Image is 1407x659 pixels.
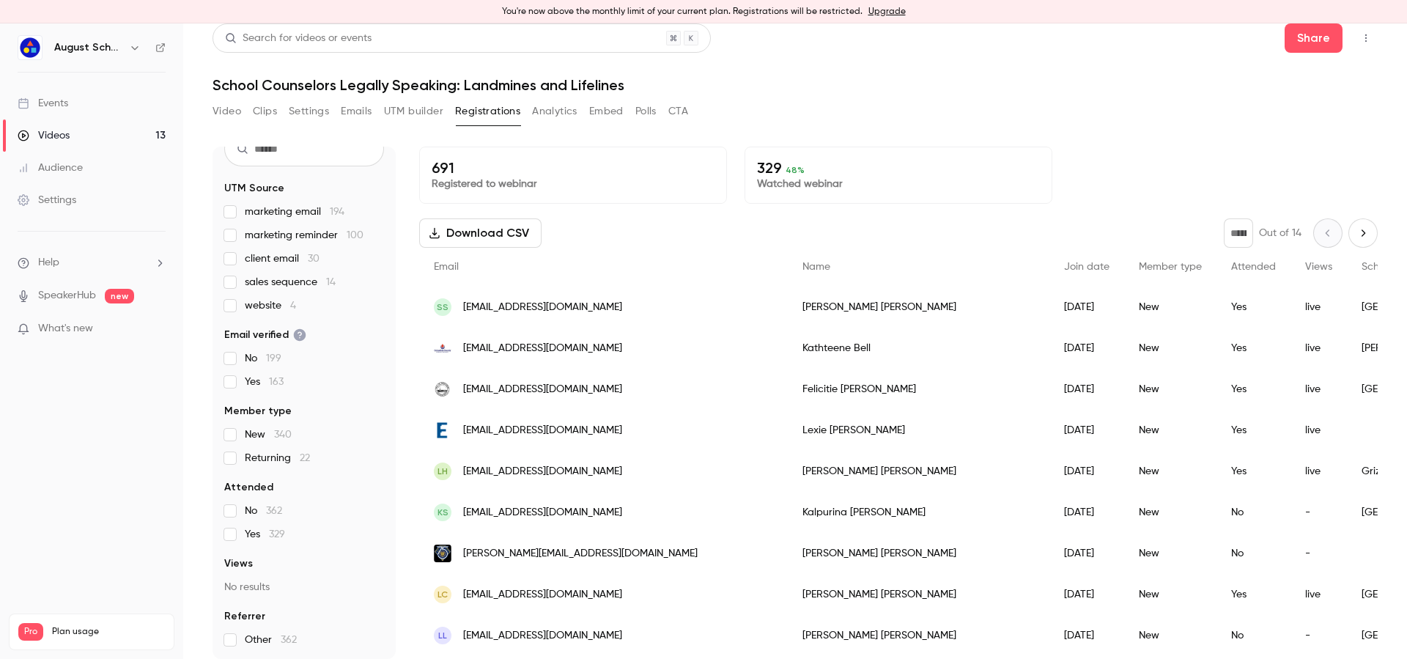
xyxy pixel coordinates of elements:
div: [PERSON_NAME] [PERSON_NAME] [788,615,1049,656]
span: Views [224,556,253,571]
span: Join date [1064,262,1109,272]
div: New [1124,574,1216,615]
div: live [1290,451,1347,492]
button: Top Bar Actions [1354,26,1378,50]
div: New [1124,615,1216,656]
span: Member type [1139,262,1202,272]
button: UTM builder [384,100,443,123]
a: SpeakerHub [38,288,96,303]
div: [DATE] [1049,615,1124,656]
span: 163 [269,377,284,387]
div: [DATE] [1049,369,1124,410]
span: Other [245,633,297,647]
span: Pro [18,623,43,641]
span: [EMAIL_ADDRESS][DOMAIN_NAME] [463,341,622,356]
p: Watched webinar [757,177,1040,191]
span: LL [438,629,447,642]
div: Yes [1216,369,1290,410]
div: [DATE] [1049,328,1124,369]
img: ccboe.net [434,339,451,357]
div: [PERSON_NAME] [PERSON_NAME] [788,451,1049,492]
span: 362 [281,635,297,645]
div: Events [18,96,68,111]
div: live [1290,574,1347,615]
span: client email [245,251,320,266]
span: [EMAIL_ADDRESS][DOMAIN_NAME] [463,300,622,315]
span: What's new [38,321,93,336]
span: LH [437,465,448,478]
button: Settings [289,100,329,123]
button: Emails [341,100,372,123]
span: Email [434,262,459,272]
li: help-dropdown-opener [18,255,166,270]
span: 30 [308,254,320,264]
h6: August Schools [54,40,123,55]
div: - [1290,492,1347,533]
div: No [1216,533,1290,574]
span: Returning [245,451,310,465]
div: Yes [1216,410,1290,451]
span: [EMAIL_ADDRESS][DOMAIN_NAME] [463,628,622,644]
span: [EMAIL_ADDRESS][DOMAIN_NAME] [463,423,622,438]
span: SS [437,301,448,314]
span: Help [38,255,59,270]
div: Yes [1216,287,1290,328]
button: Share [1285,23,1343,53]
div: New [1124,328,1216,369]
div: New [1124,369,1216,410]
div: [DATE] [1049,533,1124,574]
div: Kalpurina [PERSON_NAME] [788,492,1049,533]
div: Yes [1216,328,1290,369]
p: Registered to webinar [432,177,714,191]
span: 362 [266,506,282,516]
span: KS [437,506,448,519]
span: UTM Source [224,181,284,196]
button: CTA [668,100,688,123]
a: Upgrade [868,6,906,18]
div: Yes [1216,451,1290,492]
span: 199 [266,353,281,364]
div: - [1290,615,1347,656]
span: No [245,504,282,518]
span: LC [437,588,448,601]
div: live [1290,410,1347,451]
div: [PERSON_NAME] [PERSON_NAME] [788,287,1049,328]
div: live [1290,369,1347,410]
span: Referrer [224,609,265,624]
div: Kathteene Bell [788,328,1049,369]
span: Email verified [224,328,306,342]
div: - [1290,533,1347,574]
div: [PERSON_NAME] [PERSON_NAME] [788,574,1049,615]
div: [DATE] [1049,410,1124,451]
span: 194 [330,207,344,217]
span: 48 % [786,165,805,175]
button: Analytics [532,100,577,123]
span: Views [1305,262,1332,272]
div: Felicitie [PERSON_NAME] [788,369,1049,410]
span: No [245,351,281,366]
p: 329 [757,159,1040,177]
div: live [1290,328,1347,369]
div: New [1124,451,1216,492]
span: Yes [245,527,285,542]
span: marketing reminder [245,228,363,243]
p: 691 [432,159,714,177]
button: Clips [253,100,277,123]
button: Video [213,100,241,123]
div: [DATE] [1049,492,1124,533]
div: Yes [1216,574,1290,615]
div: No [1216,492,1290,533]
span: School [1362,262,1393,272]
div: [DATE] [1049,287,1124,328]
img: August Schools [18,36,42,59]
span: sales sequence [245,275,336,290]
span: Yes [245,375,284,389]
img: estacada.k12.or.us [434,421,451,439]
div: New [1124,410,1216,451]
div: New [1124,492,1216,533]
span: 14 [326,277,336,287]
span: Plan usage [52,626,165,638]
span: [PERSON_NAME][EMAIL_ADDRESS][DOMAIN_NAME] [463,546,698,562]
div: Videos [18,128,70,143]
span: Attended [224,480,273,495]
